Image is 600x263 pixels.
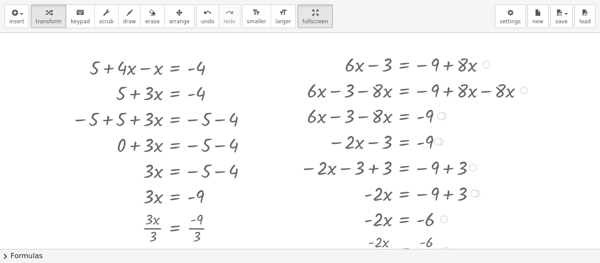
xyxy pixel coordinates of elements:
[252,7,260,18] i: format_size
[31,4,66,28] button: transform
[279,7,287,18] i: format_size
[297,4,333,28] button: fullscreen
[164,4,195,28] button: arrange
[4,4,29,28] button: insert
[145,18,159,25] span: erase
[9,18,24,25] span: insert
[550,4,573,28] button: save
[225,7,234,18] i: redo
[495,4,526,28] button: settings
[94,4,119,28] button: scrub
[275,18,291,25] span: larger
[201,18,214,25] span: undo
[118,4,141,28] button: draw
[500,18,521,25] span: settings
[532,18,543,25] span: new
[575,4,596,28] button: load
[169,18,190,25] span: arrange
[224,18,235,25] span: redo
[196,4,219,28] button: undoundo
[66,4,95,28] button: keyboardkeypad
[247,18,266,25] span: smaller
[242,4,271,28] button: format_sizesmaller
[203,7,212,18] i: undo
[36,18,61,25] span: transform
[302,18,328,25] span: fullscreen
[219,4,240,28] button: redoredo
[528,4,549,28] button: new
[140,4,164,28] button: erase
[99,18,114,25] span: scrub
[555,18,567,25] span: save
[71,18,90,25] span: keypad
[123,18,136,25] span: draw
[579,18,591,25] span: load
[76,7,84,18] i: keyboard
[271,4,296,28] button: format_sizelarger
